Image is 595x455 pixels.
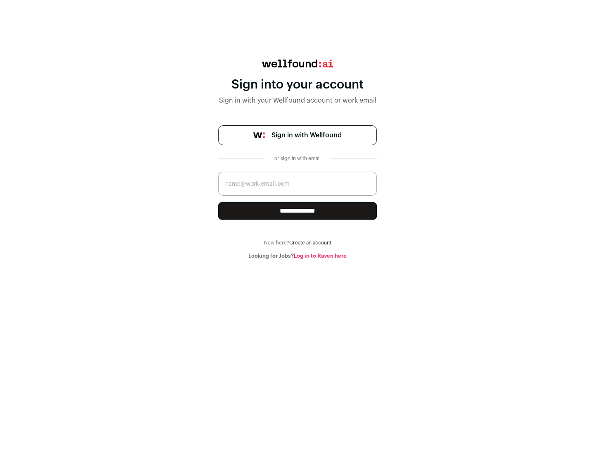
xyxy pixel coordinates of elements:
[218,125,377,145] a: Sign in with Wellfound
[253,132,265,138] img: wellfound-symbol-flush-black-fb3c872781a75f747ccb3a119075da62bfe97bd399995f84a933054e44a575c4.png
[218,96,377,105] div: Sign in with your Wellfound account or work email
[262,60,333,67] img: wellfound:ai
[218,253,377,259] div: Looking for Jobs?
[218,239,377,246] div: New here?
[271,130,342,140] span: Sign in with Wellfound
[289,240,331,245] a: Create an account
[294,253,347,259] a: Log in to Raven here
[218,172,377,196] input: name@work-email.com
[271,155,324,162] div: or sign in with email
[218,77,377,92] div: Sign into your account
